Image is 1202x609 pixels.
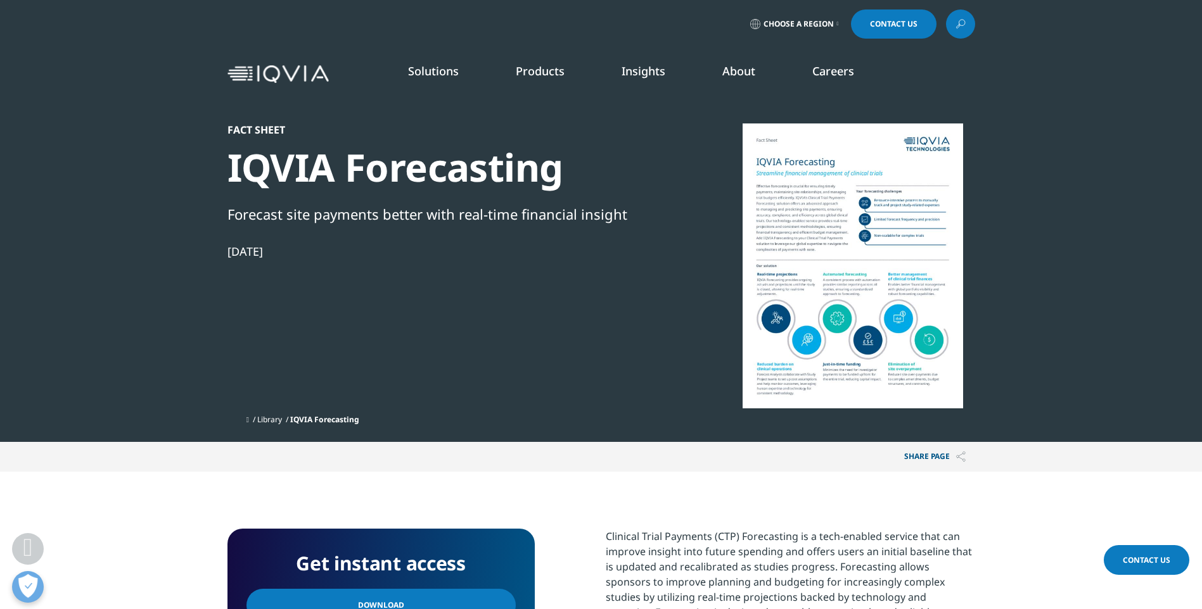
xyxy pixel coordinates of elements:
img: Share PAGE [956,451,966,462]
a: Contact Us [1104,545,1189,575]
a: Library [257,414,282,425]
a: Solutions [408,63,459,78]
div: [DATE] [227,244,662,259]
a: Contact Us [851,9,937,39]
a: Insights [622,63,665,78]
button: Open Preferences [12,571,44,603]
button: Share PAGEShare PAGE [895,442,975,472]
span: Choose a Region [764,19,834,29]
nav: Primary [334,44,975,104]
a: Products [516,63,565,78]
div: Fact Sheet [227,123,662,136]
span: Contact Us [1123,555,1170,565]
span: IQVIA Forecasting [290,414,359,425]
a: About [722,63,755,78]
div: Forecast site payments better with real-time financial insight [227,203,662,225]
a: Careers [812,63,854,78]
p: Share PAGE [895,442,975,472]
h4: Get instant access [246,548,516,579]
span: Contact Us [870,20,917,28]
div: IQVIA Forecasting [227,144,662,191]
img: IQVIA Healthcare Information Technology and Pharma Clinical Research Company [227,65,329,84]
